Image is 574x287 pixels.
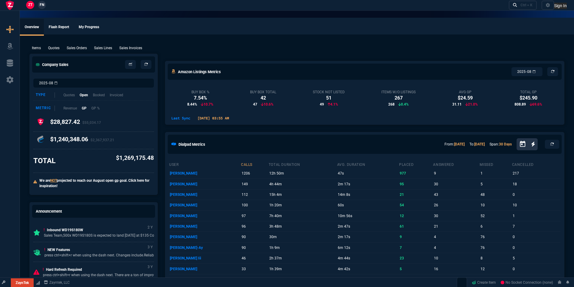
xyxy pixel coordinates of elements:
[514,90,542,94] div: Total GP
[110,92,123,98] p: Invoiced
[513,233,560,241] p: 0
[328,102,338,107] p: 4.1%
[434,244,479,252] p: 4
[36,92,55,98] div: Type
[250,94,276,102] div: 42
[250,90,276,94] div: Buy Box Total
[187,102,197,107] span: 8.44%
[242,244,267,252] p: 90
[74,19,104,36] a: My Progress
[269,201,336,209] p: 1h 20m
[170,254,240,262] p: [PERSON_NAME] Iii
[338,244,398,252] p: 6m 12s
[178,69,221,75] h5: Amazon Listings Metrics
[338,254,398,262] p: 4m 44s
[499,142,512,146] a: 30 Days
[434,222,479,231] p: 21
[48,45,60,51] p: Quotes
[50,118,101,128] h4: $28,827.42
[479,160,511,168] th: missed
[481,265,511,273] p: 12
[170,222,240,231] p: [PERSON_NAME]
[170,180,240,188] p: [PERSON_NAME]
[242,233,267,241] p: 90
[400,265,432,273] p: 5
[469,142,485,147] p: To:
[20,19,44,36] a: Overview
[44,233,165,238] p: Sales Team,500x WD19S180S is expected to land [DATE] at $135 Cost be...
[269,190,336,199] p: 15h 4m
[195,115,231,121] p: [DATE] 03:55 AM
[514,94,542,102] div: $245.90
[63,92,75,98] p: Quotes
[521,3,533,7] div: Ctrl + K
[337,160,399,168] th: avg. duration
[433,160,479,168] th: answered
[242,222,267,231] p: 96
[187,90,213,94] div: Buy Box %
[400,190,432,199] p: 21
[481,244,511,252] p: 76
[116,154,154,163] p: $1,269,175.48
[434,201,479,209] p: 26
[241,160,268,168] th: calls
[36,62,69,67] h5: Company Sales
[242,254,267,262] p: 46
[512,160,560,168] th: cancelled
[50,178,57,183] span: NOT
[269,233,336,241] p: 30m
[169,115,193,121] p: Last Sync
[338,233,398,241] p: 2m 17s
[82,106,87,111] p: GP
[434,190,479,199] p: 43
[469,278,498,287] a: Create Item
[269,222,336,231] p: 3h 48m
[513,254,560,262] p: 5
[242,190,267,199] p: 112
[44,227,165,233] p: Inbound WD19S180W
[481,254,511,262] p: 8
[40,2,44,7] span: FN
[269,180,336,188] p: 4h 44m
[338,190,398,199] p: 14m 8s
[42,280,72,285] a: msbcCompanyName
[399,160,433,168] th: placed
[313,94,345,102] div: 51
[269,265,336,273] p: 1h 39m
[400,212,432,220] p: 12
[242,169,267,178] p: 1206
[514,102,526,107] span: 808.89
[146,224,154,231] p: 2 Y
[513,244,560,252] p: 0
[242,180,267,188] p: 149
[338,275,398,284] p: 7m 34s
[119,45,142,51] p: Sales Invoices
[261,102,273,107] p: 10.6%
[170,212,240,220] p: [PERSON_NAME]
[201,102,213,107] p: 10.7%
[242,275,267,284] p: 29
[242,201,267,209] p: 100
[268,160,337,168] th: total duration
[381,90,416,94] div: Items w/o Listings
[454,142,465,146] a: [DATE]
[481,169,511,178] p: 1
[93,92,105,98] p: Booked
[519,140,531,148] button: Open calendar
[481,190,511,199] p: 48
[481,180,511,188] p: 5
[32,45,41,51] p: Items
[400,275,432,284] p: 6
[90,138,114,142] span: $2,367,937.21
[481,201,511,209] p: 10
[170,169,240,178] p: [PERSON_NAME]
[269,275,336,284] p: 1h 46m
[513,275,560,284] p: 0
[481,212,511,220] p: 52
[501,280,553,285] span: No Socket Connection (none)
[82,121,101,125] span: $55,034.17
[44,247,160,253] p: NEW Features
[474,142,485,146] a: [DATE]
[400,222,432,231] p: 61
[43,272,158,278] p: press ctrl+shift+r when using the dash next. There are a ton of improv...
